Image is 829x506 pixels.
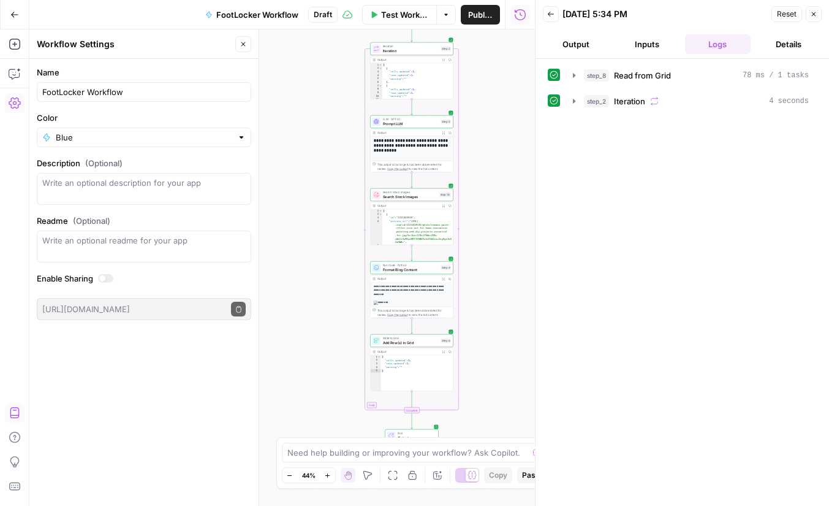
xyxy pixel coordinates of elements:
span: Copy [489,470,507,481]
label: Enable Sharing [37,272,251,285]
div: Workflow Settings [37,38,232,50]
input: Untitled [42,86,246,98]
span: Output [398,435,434,440]
span: Add Row(s) in Grid [383,340,439,345]
g: Edge from step_2 to step_5 [411,99,413,115]
div: 2 [371,213,382,217]
label: Readme [37,215,251,227]
div: 6 [371,81,382,85]
div: 2 [371,67,382,71]
div: 3 [371,70,382,74]
div: 1 [371,63,382,67]
div: Output [377,131,439,135]
div: Output [377,350,439,354]
span: Prompt LLM [383,121,439,126]
span: step_2 [584,95,609,107]
span: 78 ms / 1 tasks [743,70,809,81]
div: Search Stock ImagesSearch Stock ImagesStep 14Output[ { "id":"2221469595", "preview_url":"[URL] .c... [370,188,453,245]
span: Copy the output [387,167,407,170]
span: (Optional) [73,215,110,227]
div: 9 [371,91,382,95]
div: 1 [371,355,381,359]
span: Toggle code folding, rows 7 through 11 [379,84,382,88]
div: 8 [371,88,382,91]
button: Inputs [614,34,680,54]
g: Edge from step_9 to step_6 [411,318,413,334]
g: Edge from step_2-iteration-end to end [411,413,413,429]
button: Paste [517,467,547,483]
div: Step 9 [441,266,451,270]
label: Name [37,66,251,79]
div: 1 [371,209,382,213]
button: Publish [461,5,500,25]
button: Reset [771,6,802,22]
div: This output is too large & has been abbreviated for review. to view the full content. [377,163,451,171]
span: Draft [314,9,332,20]
div: 5 [371,369,381,373]
div: 4 [371,74,382,77]
div: LoopIterationIterationStep 2Output[ { "cells_updated":1, "rows_updated":1, "warning":"" }, { "cel... [370,42,453,99]
span: Toggle code folding, rows 1 through 22 [379,63,382,67]
div: EndOutput [370,429,453,442]
div: Step 5 [441,120,451,125]
div: Step 14 [439,193,451,197]
span: Search Stock Images [383,194,437,199]
div: Step 6 [441,339,451,343]
span: Test Workflow [381,9,429,21]
button: Test Workflow [362,5,436,25]
span: Write to Grid [383,336,439,340]
span: FootLocker Workflow [216,9,298,21]
span: Toggle code folding, rows 1 through 67 [379,209,382,213]
button: 4 seconds [566,91,816,111]
div: 10 [371,94,382,98]
span: Toggle code folding, rows 2 through 6 [379,67,382,71]
button: FootLocker Workflow [198,5,306,25]
div: 4 [371,366,381,369]
button: 78 ms / 1 tasks [566,66,816,85]
div: 3 [371,216,382,220]
span: Reset [777,9,797,20]
span: Iteration [383,48,439,53]
button: Copy [484,467,512,483]
div: 11 [371,98,382,102]
g: Edge from step_5 to step_14 [411,172,413,188]
div: 5 [371,244,382,258]
span: Toggle code folding, rows 1 through 5 [377,355,380,359]
g: Edge from step_14 to step_9 [411,245,413,261]
span: LLM · GPT-4.1 [383,117,439,121]
g: Edge from step_8 to step_2 [411,26,413,42]
span: Format Blog Content [383,267,439,272]
button: Details [755,34,822,54]
label: Description [37,157,251,169]
span: step_8 [584,69,609,82]
div: 5 [371,77,382,81]
span: Read from Grid [614,69,671,82]
span: Iteration [614,95,645,107]
span: Toggle code folding, rows 2 through 6 [379,213,382,217]
div: This output is too large & has been abbreviated for review. to view the full content. [377,309,451,317]
span: 4 seconds [769,96,809,107]
div: 3 [371,362,381,366]
div: 4 [371,220,382,244]
div: Output [377,204,439,208]
input: Blue [56,131,232,144]
span: Paste [522,470,542,481]
div: Complete [370,407,453,413]
span: Run Code · Python [383,263,439,267]
span: Publish [468,9,493,21]
span: Iteration [383,44,439,48]
span: Search Stock Images [383,190,437,194]
button: Output [543,34,609,54]
div: Output [377,277,439,281]
div: Step 2 [441,47,451,52]
span: End [398,431,434,435]
button: Logs [685,34,751,54]
div: 2 [371,359,381,362]
span: (Optional) [85,157,123,169]
div: Complete [404,407,420,413]
span: Copy the output [387,313,407,316]
div: Write to GridAdd Row(s) in GridStep 6Output{ "cells_updated":1, "rows_updated":1, "warning":""} [370,334,453,391]
label: Color [37,112,251,124]
div: Output [377,58,439,62]
span: 44% [302,470,316,480]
